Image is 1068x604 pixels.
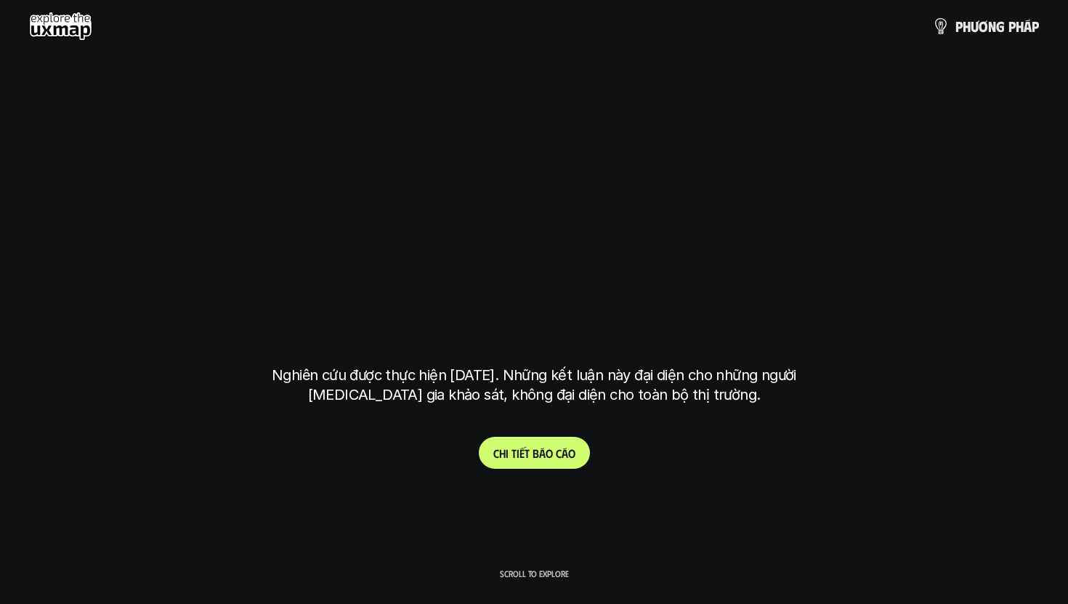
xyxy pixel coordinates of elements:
h6: Kết quả nghiên cứu [484,137,594,153]
span: g [996,18,1005,34]
span: á [562,446,568,460]
a: phươngpháp [932,12,1039,41]
span: i [506,446,509,460]
p: Scroll to explore [500,568,569,579]
span: c [556,446,562,460]
span: i [517,446,519,460]
span: b [533,446,539,460]
p: Nghiên cứu được thực hiện [DATE]. Những kết luận này đại diện cho những người [MEDICAL_DATA] gia ... [262,366,806,405]
span: á [1024,18,1032,34]
span: ơ [979,18,988,34]
span: C [493,446,499,460]
span: p [955,18,963,34]
span: t [525,446,530,460]
a: Chitiếtbáocáo [479,437,590,469]
h1: phạm vi công việc của [269,168,799,229]
span: o [546,446,553,460]
span: p [1032,18,1039,34]
span: n [988,18,996,34]
span: h [499,446,506,460]
span: ế [519,446,525,460]
span: h [1016,18,1024,34]
h1: tại [GEOGRAPHIC_DATA] [275,283,793,344]
span: o [568,446,575,460]
span: ư [971,18,979,34]
span: t [511,446,517,460]
span: p [1008,18,1016,34]
span: á [539,446,546,460]
span: h [963,18,971,34]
